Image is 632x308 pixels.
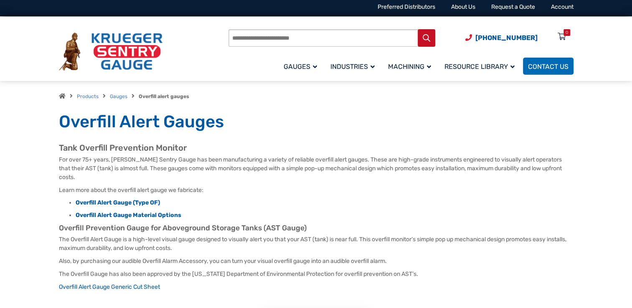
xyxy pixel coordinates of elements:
h3: Overfill Prevention Gauge for Aboveground Storage Tanks (AST Gauge) [59,224,574,233]
a: Overfill Alert Gauge (Type OF) [76,199,160,206]
span: Industries [330,63,375,71]
div: 0 [566,29,568,36]
a: Account [551,3,574,10]
a: Request a Quote [491,3,535,10]
p: The Overfill Gauge has also been approved by the [US_STATE] Department of Environmental Protectio... [59,270,574,278]
a: Overfill Alert Gauge Material Options [76,212,181,219]
span: Resource Library [444,63,515,71]
a: About Us [451,3,475,10]
a: Preferred Distributors [378,3,435,10]
h2: Tank Overfill Prevention Monitor [59,143,574,153]
a: Phone Number (920) 434-8860 [465,33,538,43]
p: Also, by purchasing our audible Overfill Alarm Accessory, you can turn your visual overfill gauge... [59,257,574,265]
p: Learn more about the overfill alert gauge we fabricate: [59,186,574,194]
span: [PHONE_NUMBER] [475,34,538,42]
a: Products [77,93,99,99]
p: The Overfill Alert Gauge is a high-level visual gauge designed to visually alert you that your AS... [59,235,574,252]
a: Contact Us [523,58,574,75]
strong: Overfill alert gauges [139,93,189,99]
a: Machining [383,56,439,76]
p: For over 75+ years, [PERSON_NAME] Sentry Gauge has been manufacturing a variety of reliable overf... [59,155,574,182]
a: Overfill Alert Gauge Generic Cut Sheet [59,283,160,290]
span: Gauges [284,63,317,71]
span: Contact Us [528,63,569,71]
a: Gauges [110,93,127,99]
h1: Overfill Alert Gauges [59,111,574,132]
a: Gauges [279,56,325,76]
span: Machining [388,63,431,71]
a: Resource Library [439,56,523,76]
img: Krueger Sentry Gauge [59,33,162,71]
a: Industries [325,56,383,76]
